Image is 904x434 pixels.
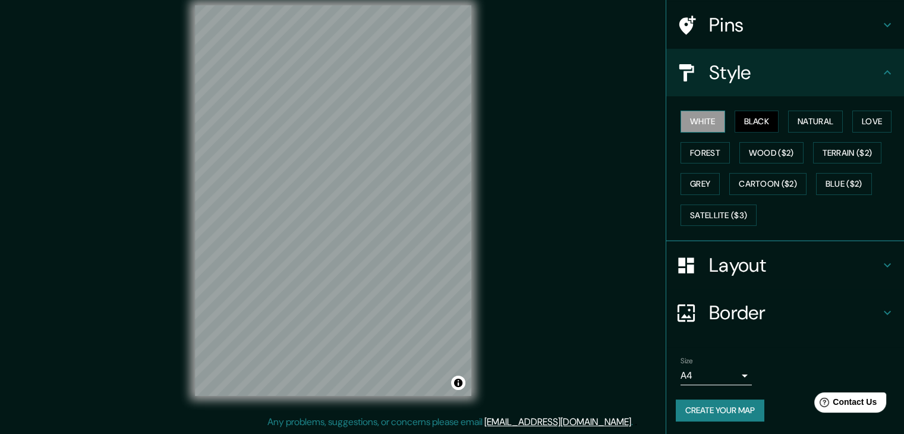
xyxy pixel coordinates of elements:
label: Size [681,356,693,366]
h4: Border [709,301,880,325]
div: Style [666,49,904,96]
div: Layout [666,241,904,289]
div: . [635,415,637,429]
button: Wood ($2) [739,142,804,164]
button: Satellite ($3) [681,205,757,227]
iframe: Help widget launcher [798,388,891,421]
h4: Pins [709,13,880,37]
div: . [633,415,635,429]
button: Toggle attribution [451,376,465,390]
canvas: Map [195,5,471,396]
button: Blue ($2) [816,173,872,195]
a: [EMAIL_ADDRESS][DOMAIN_NAME] [484,416,631,428]
button: Create your map [676,400,764,422]
div: Border [666,289,904,336]
button: White [681,111,725,133]
button: Forest [681,142,730,164]
p: Any problems, suggestions, or concerns please email . [267,415,633,429]
h4: Style [709,61,880,84]
button: Terrain ($2) [813,142,882,164]
button: Grey [681,173,720,195]
button: Love [852,111,892,133]
h4: Layout [709,253,880,277]
button: Black [735,111,779,133]
div: Pins [666,1,904,49]
div: A4 [681,366,752,385]
button: Natural [788,111,843,133]
button: Cartoon ($2) [729,173,807,195]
